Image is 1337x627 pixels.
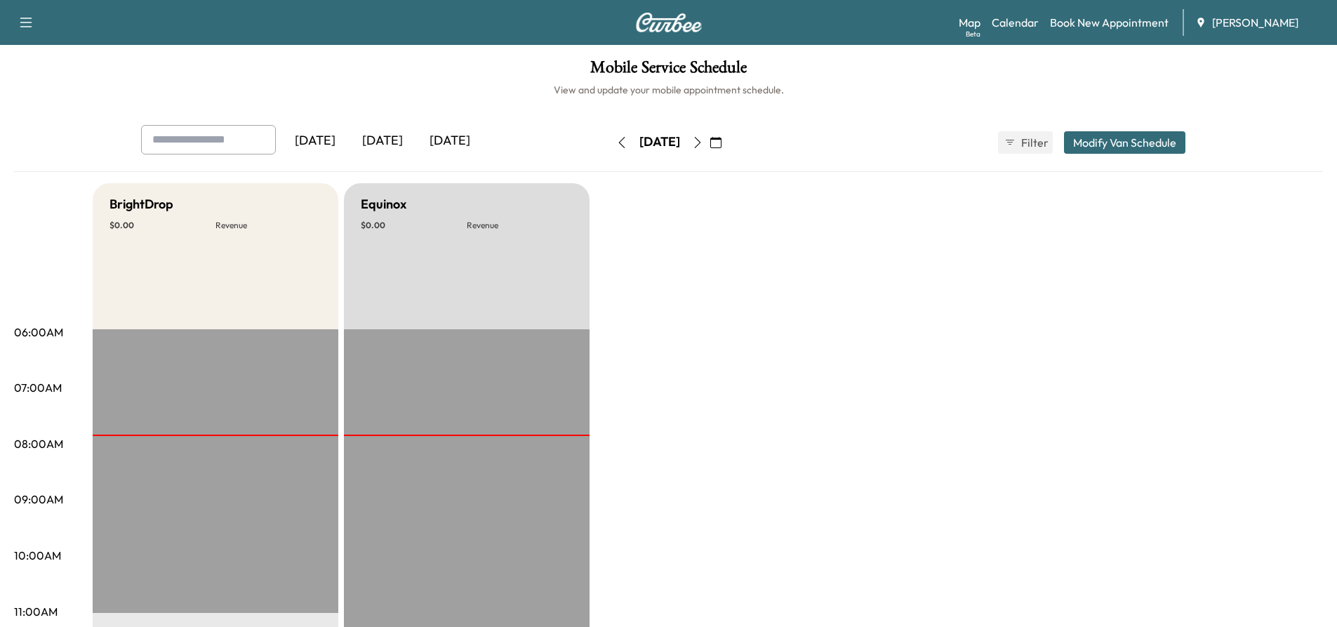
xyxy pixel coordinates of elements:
div: Beta [966,29,980,39]
button: Filter [998,131,1053,154]
p: 09:00AM [14,491,63,508]
img: Curbee Logo [635,13,703,32]
a: Book New Appointment [1050,14,1169,31]
span: Filter [1021,134,1046,151]
p: Revenue [215,220,321,231]
p: 06:00AM [14,324,63,341]
p: $ 0.00 [109,220,215,231]
h1: Mobile Service Schedule [14,59,1323,83]
div: [DATE] [639,133,680,151]
button: Modify Van Schedule [1064,131,1185,154]
p: 11:00AM [14,603,58,620]
p: Revenue [467,220,573,231]
span: [PERSON_NAME] [1212,14,1298,31]
p: 08:00AM [14,435,63,452]
p: 10:00AM [14,547,61,564]
div: [DATE] [416,125,484,157]
div: [DATE] [281,125,349,157]
h5: BrightDrop [109,194,173,214]
p: $ 0.00 [361,220,467,231]
h6: View and update your mobile appointment schedule. [14,83,1323,97]
p: 07:00AM [14,379,62,396]
a: Calendar [992,14,1039,31]
div: [DATE] [349,125,416,157]
h5: Equinox [361,194,406,214]
a: MapBeta [959,14,980,31]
